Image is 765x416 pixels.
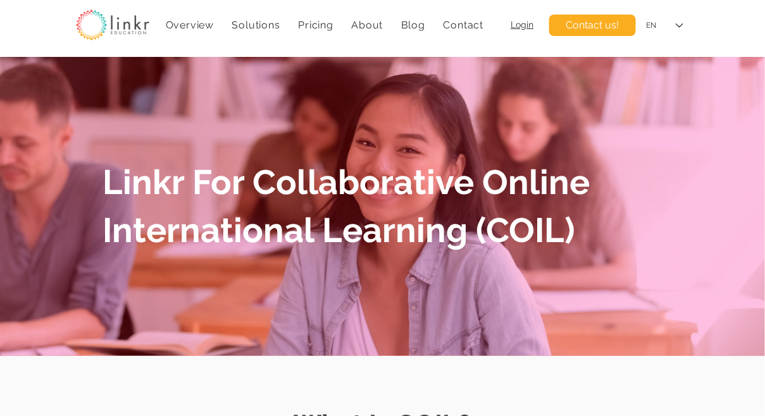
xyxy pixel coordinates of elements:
div: Solutions [225,13,287,37]
span: About [351,19,383,31]
a: Contact [437,13,490,37]
nav: Site [159,13,490,37]
div: EN [647,20,657,31]
div: About [345,13,390,37]
a: Contact us! [549,15,636,36]
span: Blog [401,19,425,31]
img: linkr_logo_transparentbg.png [76,9,149,40]
span: Overview [166,19,214,31]
a: Blog [395,13,432,37]
span: Linkr For Collaborative Online International Learning (COIL) [103,162,590,250]
a: Overview [159,13,221,37]
a: Login [511,20,534,30]
span: Pricing [298,19,333,31]
span: Contact us! [566,18,619,32]
span: Solutions [232,19,280,31]
div: Language Selector: English [638,11,692,40]
a: Pricing [292,13,340,37]
span: Contact [444,19,484,31]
